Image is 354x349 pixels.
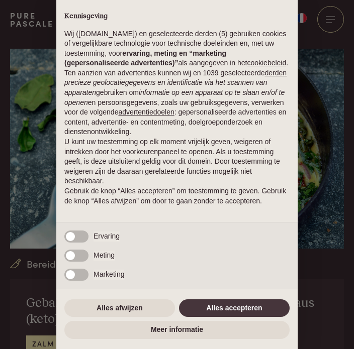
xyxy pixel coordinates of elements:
[64,78,267,96] em: precieze geolocatiegegevens en identificatie via het scannen van apparaten
[64,299,175,317] button: Alles afwijzen
[64,88,285,106] em: informatie op een apparaat op te slaan en/of te openen
[265,68,287,78] button: derden
[94,231,120,242] span: Ervaring
[64,29,290,68] p: Wij ([DOMAIN_NAME]) en geselecteerde derden (5) gebruiken cookies of vergelijkbare technologie vo...
[179,299,290,317] button: Alles accepteren
[118,107,174,118] button: advertentiedoelen
[64,68,290,137] p: Ten aanzien van advertenties kunnen wij en 1039 geselecteerde gebruiken om en persoonsgegevens, z...
[64,137,290,186] p: U kunt uw toestemming op elk moment vrijelijk geven, weigeren of intrekken door het voorkeurenpan...
[64,12,290,21] h2: Kennisgeving
[64,186,290,206] p: Gebruik de knop “Alles accepteren” om toestemming te geven. Gebruik de knop “Alles afwijzen” om d...
[64,321,290,339] button: Meer informatie
[94,251,115,261] span: Meting
[64,49,226,67] strong: ervaring, meting en “marketing (gepersonaliseerde advertenties)”
[94,270,124,280] span: Marketing
[247,59,286,67] a: cookiebeleid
